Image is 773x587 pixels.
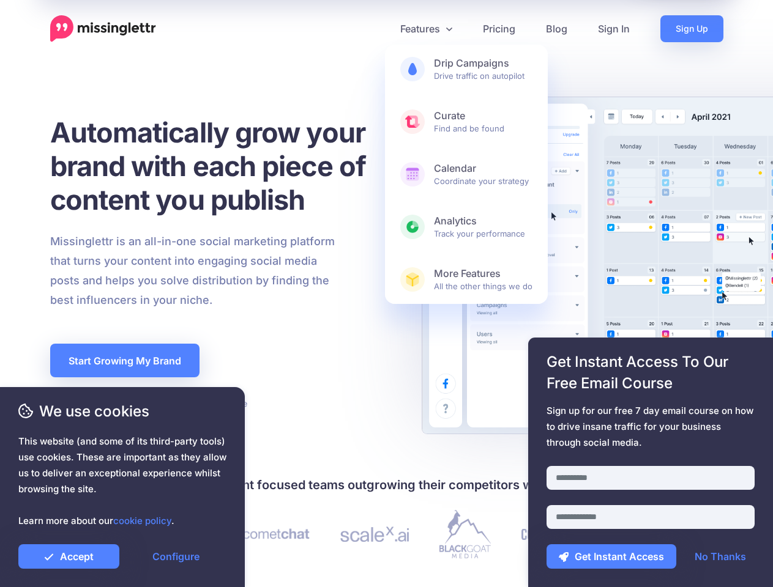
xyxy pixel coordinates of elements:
b: Drip Campaigns [434,57,532,70]
div: Features [385,45,548,304]
b: Calendar [434,162,532,175]
span: This website (and some of its third-party tools) use cookies. These are important as they allow u... [18,434,226,529]
span: Coordinate your strategy [434,162,532,186]
span: Drive traffic on autopilot [434,57,532,81]
p: Missinglettr is an all-in-one social marketing platform that turns your content into engaging soc... [50,232,335,310]
a: Blog [531,15,583,42]
button: Get Instant Access [547,544,676,569]
a: AnalyticsTrack your performance [385,202,548,251]
span: All the other things we do [434,267,532,292]
a: More FeaturesAll the other things we do [385,255,548,304]
a: cookie policy [113,515,171,526]
b: Analytics [434,215,532,227]
a: Drip CampaignsDrive traffic on autopilot [385,45,548,94]
a: CurateFind and be found [385,97,548,146]
span: We use cookies [18,401,226,422]
h1: Automatically grow your brand with each piece of content you publish [50,116,396,216]
b: Curate [434,109,532,122]
a: Features [385,15,468,42]
b: More Features [434,267,532,280]
a: CalendarCoordinate your strategy [385,150,548,199]
a: Configure [125,544,226,569]
a: Sign Up [660,15,723,42]
span: Track your performance [434,215,532,239]
a: Start Growing My Brand [50,344,200,377]
a: Home [50,15,156,42]
a: Sign In [583,15,645,42]
h4: Join 30,000+ creators and content focused teams outgrowing their competitors with Missinglettr [50,475,723,495]
span: Find and be found [434,109,532,134]
a: No Thanks [682,544,758,569]
span: Get Instant Access To Our Free Email Course [547,351,755,394]
span: Sign up for our free 7 day email course on how to drive insane traffic for your business through ... [547,403,755,451]
a: Pricing [468,15,531,42]
a: Accept [18,544,119,569]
